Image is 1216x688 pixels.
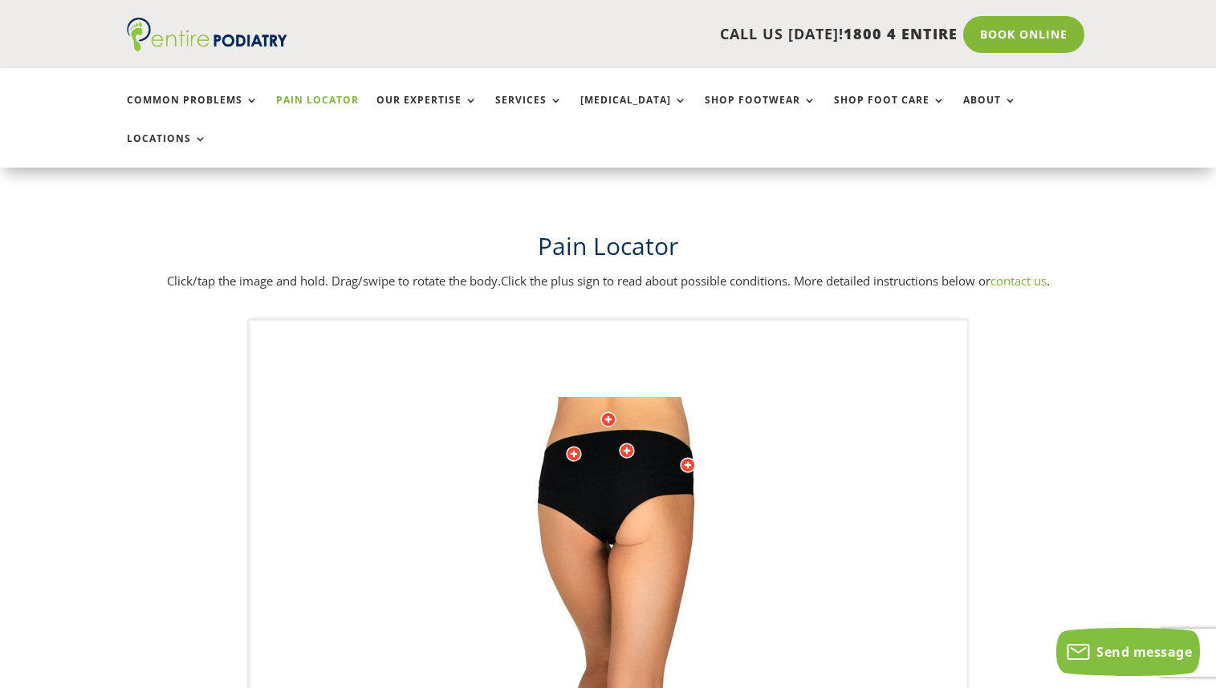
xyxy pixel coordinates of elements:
[990,273,1047,289] a: contact us
[963,16,1084,53] a: Book Online
[127,229,1090,271] h1: Pain Locator
[705,95,816,129] a: Shop Footwear
[501,273,1050,289] span: Click the plus sign to read about possible conditions. More detailed instructions below or .
[1096,643,1192,661] span: Send message
[127,18,287,51] img: logo (1)
[127,133,207,168] a: Locations
[349,24,958,45] p: CALL US [DATE]!
[276,95,359,129] a: Pain Locator
[127,95,258,129] a: Common Problems
[580,95,687,129] a: [MEDICAL_DATA]
[376,95,478,129] a: Our Expertise
[495,95,563,129] a: Services
[1056,628,1200,676] button: Send message
[844,24,958,43] span: 1800 4 ENTIRE
[127,38,287,55] a: Entire Podiatry
[834,95,946,129] a: Shop Foot Care
[963,95,1017,129] a: About
[167,273,501,289] span: Click/tap the image and hold. Drag/swipe to rotate the body.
